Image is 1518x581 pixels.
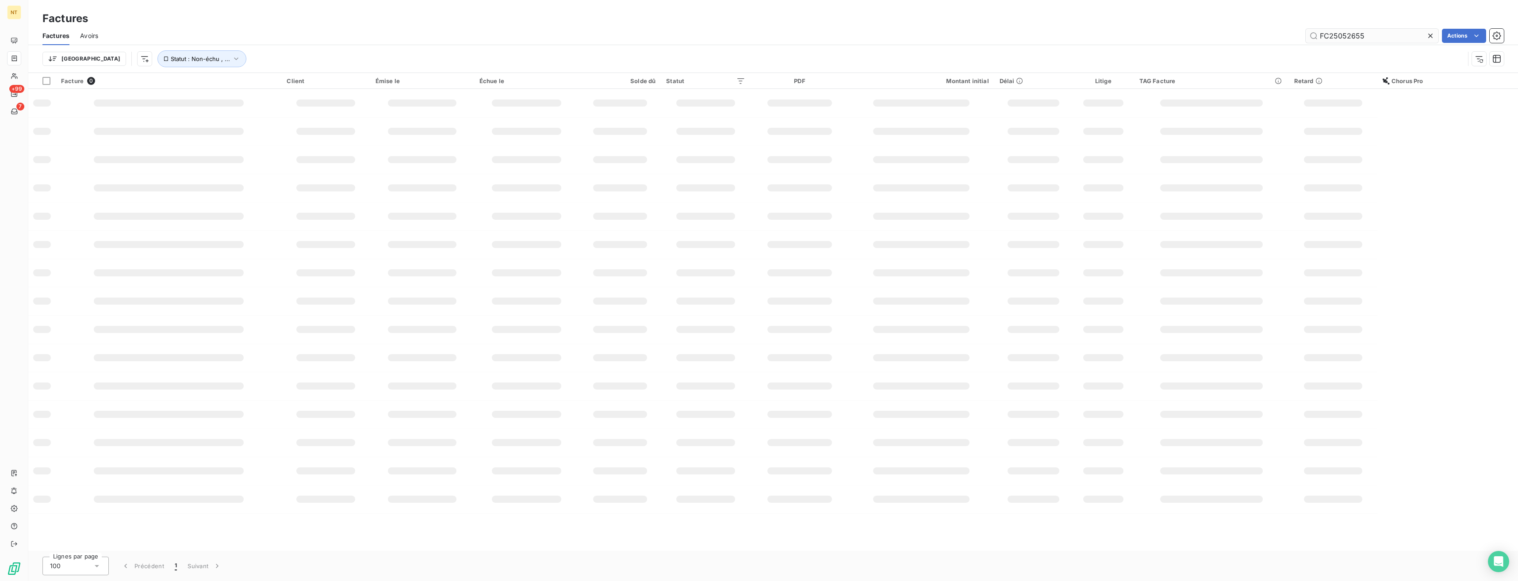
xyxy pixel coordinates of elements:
[1000,77,1067,84] div: Délai
[1306,29,1438,43] input: Rechercher
[376,77,469,84] div: Émise le
[854,77,989,84] div: Montant initial
[16,103,24,111] span: 7
[169,557,182,575] button: 1
[87,77,95,85] span: 0
[182,557,227,575] button: Suivant
[1139,77,1284,84] div: TAG Facture
[157,50,246,67] button: Statut : Non-échu , ...
[116,557,169,575] button: Précédent
[1078,77,1129,84] div: Litige
[42,31,69,40] span: Factures
[175,562,177,570] span: 1
[1294,77,1372,84] div: Retard
[42,11,88,27] h3: Factures
[80,31,98,40] span: Avoirs
[50,562,61,570] span: 100
[7,5,21,19] div: NT
[7,562,21,576] img: Logo LeanPay
[287,77,364,84] div: Client
[756,77,843,84] div: PDF
[1488,551,1509,572] div: Open Intercom Messenger
[584,77,655,84] div: Solde dû
[479,77,574,84] div: Échue le
[42,52,126,66] button: [GEOGRAPHIC_DATA]
[61,77,84,84] span: Facture
[171,55,230,62] span: Statut : Non-échu , ...
[9,85,24,93] span: +99
[1442,29,1486,43] button: Actions
[666,77,745,84] div: Statut
[1383,77,1513,84] div: Chorus Pro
